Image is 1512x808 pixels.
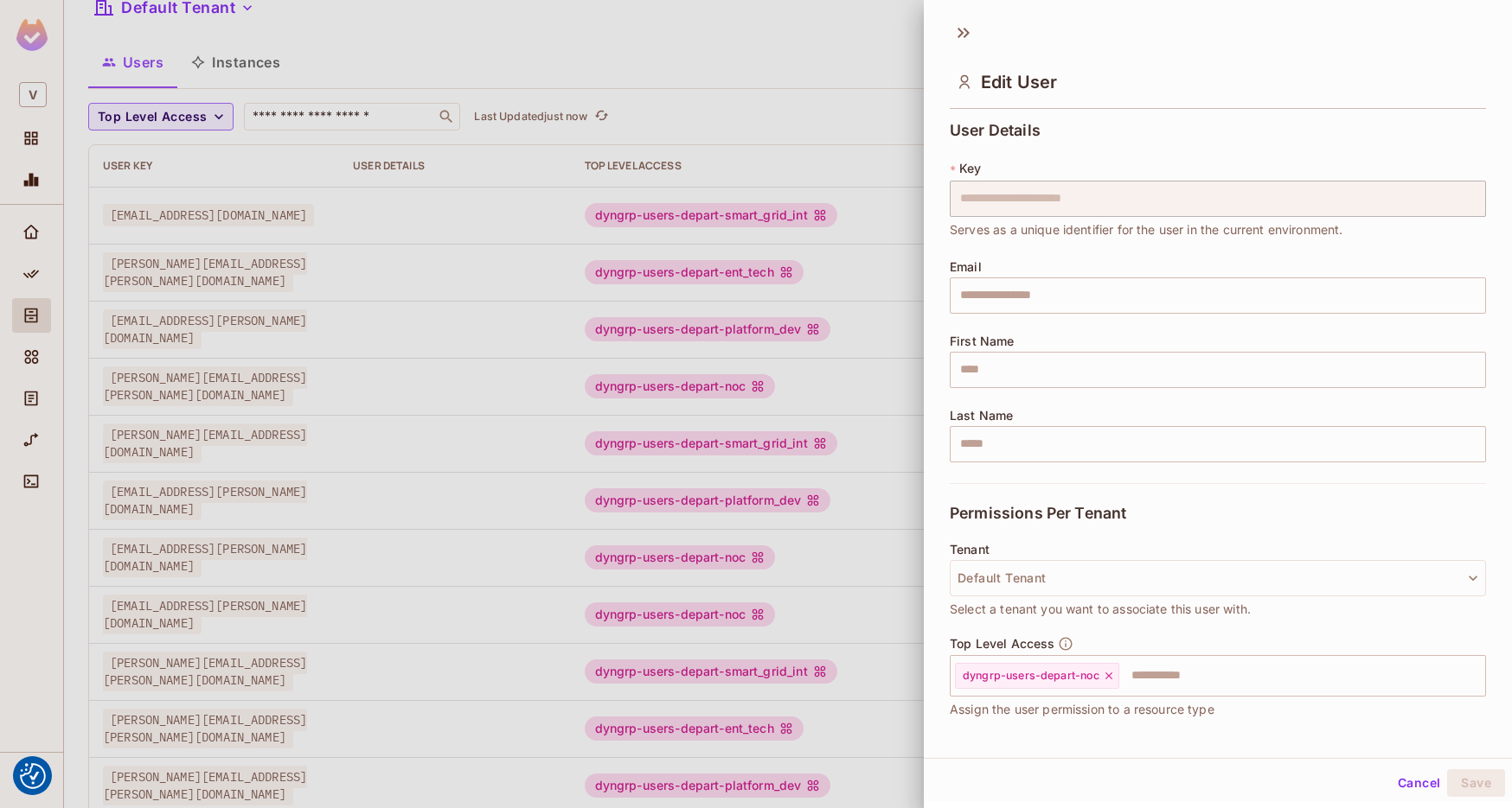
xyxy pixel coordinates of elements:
span: Top Level Access [950,637,1054,651]
span: Edit User [981,72,1057,92]
button: Save [1447,769,1505,797]
button: Consent Preferences [20,763,46,789]
div: dyngrp-users-depart-noc [955,663,1119,689]
span: Permissions Per Tenant [950,505,1126,522]
span: Select a tenant you want to associate this user with. [950,600,1251,619]
button: Cancel [1391,769,1447,797]
button: Default Tenant [950,560,1486,596]
span: Tenant [950,543,990,557]
span: Assign the user permission to a resource type [950,700,1214,719]
span: Email [950,260,982,274]
img: Revisit consent button [20,763,46,789]
button: Open [1477,673,1480,677]
span: First Name [950,334,1015,348]
span: Serves as a unique identifier for the user in the current environment. [950,220,1343,239]
span: User Details [950,122,1041,139]
span: Key [959,162,981,175]
span: dyngrp-users-depart-noc [963,669,1099,683]
span: Last Name [950,409,1013,423]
